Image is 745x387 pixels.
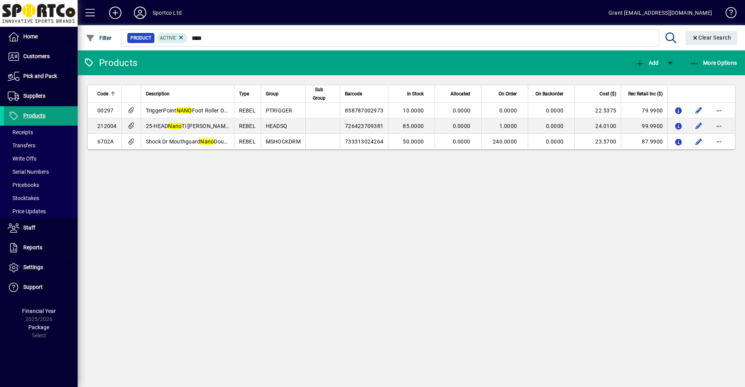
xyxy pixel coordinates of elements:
a: Pick and Pack [4,67,78,86]
span: On Backorder [535,90,563,98]
button: Clear [686,31,738,45]
span: Home [23,33,38,40]
div: On Backorder [533,90,570,98]
button: More options [713,104,725,117]
div: Description [146,90,229,98]
div: Barcode [345,90,383,98]
span: Pricebooks [8,182,39,188]
span: Receipts [8,129,33,135]
div: Products [83,57,137,69]
div: Grant [EMAIL_ADDRESS][DOMAIN_NAME] [608,7,712,19]
a: Customers [4,47,78,66]
a: Serial Numbers [4,165,78,178]
a: Support [4,278,78,297]
span: Active [160,35,176,41]
span: Reports [23,244,42,251]
button: More options [713,120,725,132]
span: 50.0000 [403,138,424,145]
span: PTRIGGER [266,107,293,114]
a: Write Offs [4,152,78,165]
td: 22.5375 [574,103,621,118]
span: Group [266,90,279,98]
span: In Stock [407,90,424,98]
span: 726423709381 [345,123,383,129]
span: Clear Search [692,35,731,41]
span: 212004 [97,123,117,129]
a: Settings [4,258,78,277]
a: Transfers [4,139,78,152]
span: Rec Retail Inc ($) [628,90,663,98]
span: 0.0000 [546,107,564,114]
span: 0.0000 [453,107,471,114]
div: Allocated [440,90,477,98]
span: MSHOCKDRM [266,138,301,145]
button: Filter [84,31,114,45]
span: Product [130,34,151,42]
span: Description [146,90,170,98]
a: Reports [4,238,78,257]
span: 0.0000 [499,107,517,114]
a: Price Updates [4,205,78,218]
td: 99.9900 [621,118,667,134]
span: Allocated [450,90,470,98]
span: Code [97,90,108,98]
span: Products [23,112,45,119]
a: Pricebooks [4,178,78,192]
span: On Order [499,90,517,98]
span: More Options [690,60,737,66]
span: 240.0000 [493,138,517,145]
div: Code [97,90,117,98]
a: Suppliers [4,86,78,106]
td: 79.9900 [621,103,667,118]
div: Sub Group [310,85,335,102]
span: Serial Numbers [8,169,49,175]
span: Customers [23,53,50,59]
span: Suppliers [23,93,45,99]
span: Type [239,90,249,98]
button: More Options [688,56,739,70]
button: Profile [128,6,152,20]
span: 0.0000 [453,123,471,129]
span: TriggerPoint Foot Roller Orange [146,107,239,114]
span: 85.0000 [403,123,424,129]
span: Sub Group [310,85,328,102]
span: Filter [86,35,112,41]
span: 6702A [97,138,114,145]
span: 1.0000 [499,123,517,129]
div: On Order [486,90,524,98]
a: Home [4,27,78,47]
div: Group [266,90,301,98]
span: Transfers [8,142,35,149]
span: 00297 [97,107,113,114]
button: Edit [693,104,705,117]
button: Edit [693,120,705,132]
td: 23.5700 [574,134,621,149]
span: HEADSQ [266,123,288,129]
span: 0.0000 [546,138,564,145]
span: Financial Year [22,308,56,314]
a: Knowledge Base [720,2,735,27]
span: 10.0000 [403,107,424,114]
span: 858787002973 [345,107,383,114]
span: 0.0000 [546,123,564,129]
a: Stocktakes [4,192,78,205]
td: 24.0100 [574,118,621,134]
span: Price Updates [8,208,46,214]
div: Type [239,90,256,98]
a: Receipts [4,126,78,139]
span: Support [23,284,43,290]
span: Cost ($) [599,90,616,98]
button: Add [103,6,128,20]
td: 87.9900 [621,134,667,149]
span: REBEL [239,107,256,114]
span: 0.0000 [453,138,471,145]
span: Write Offs [8,155,36,162]
span: Package [28,324,49,330]
em: Nano [168,123,182,129]
button: Add [633,56,660,70]
mat-chip: Activation Status: Active [157,33,188,43]
span: 25-HEAD Ti [PERSON_NAME] 2.0 [PERSON_NAME] r [146,123,287,129]
div: Sportco Ltd [152,7,182,19]
span: Pick and Pack [23,73,57,79]
span: REBEL [239,123,256,129]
